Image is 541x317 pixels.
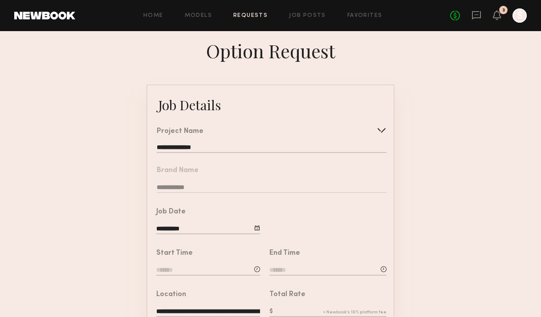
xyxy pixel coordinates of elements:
[156,209,186,216] div: Job Date
[157,128,203,135] div: Project Name
[156,250,193,257] div: Start Time
[269,291,305,298] div: Total Rate
[502,8,505,13] div: 3
[347,13,382,19] a: Favorites
[513,8,527,23] a: S
[158,96,221,114] div: Job Details
[206,38,335,63] div: Option Request
[289,13,326,19] a: Job Posts
[269,250,300,257] div: End Time
[233,13,268,19] a: Requests
[185,13,212,19] a: Models
[156,291,186,298] div: Location
[143,13,163,19] a: Home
